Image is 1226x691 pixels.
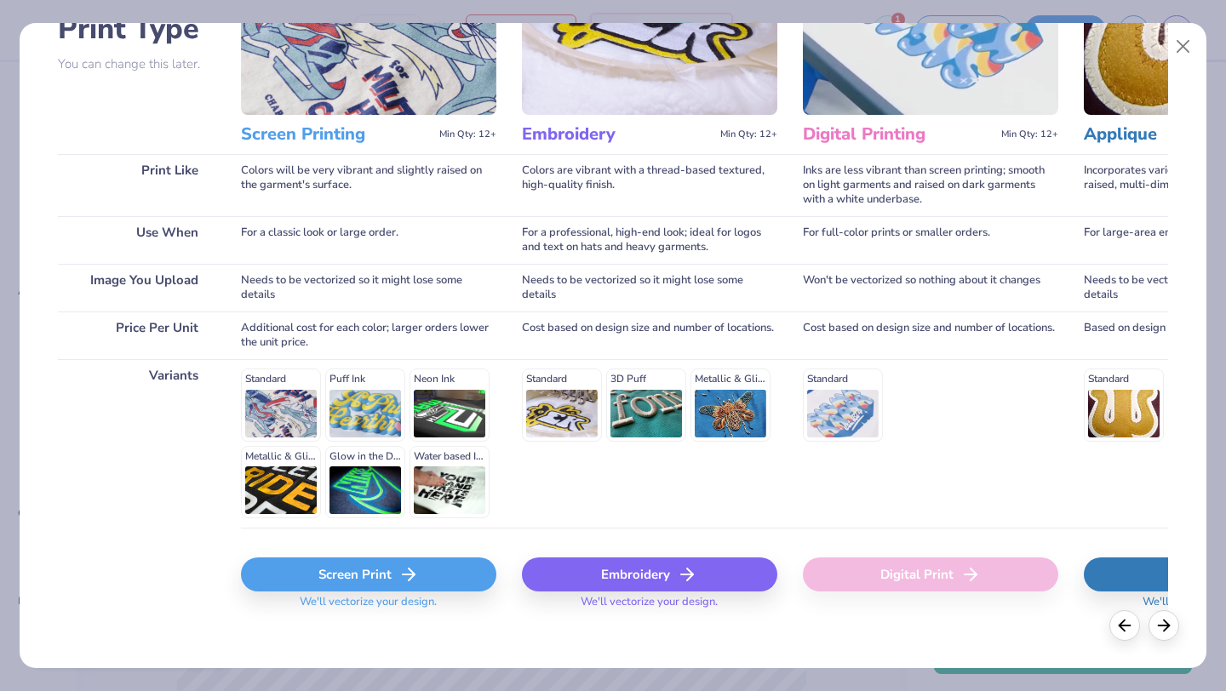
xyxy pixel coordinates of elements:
div: Screen Print [241,557,496,591]
h3: Screen Printing [241,123,433,146]
span: Min Qty: 12+ [720,128,777,140]
span: Min Qty: 12+ [439,128,496,140]
div: Price Per Unit [58,311,215,359]
div: Colors will be very vibrant and slightly raised on the garment's surface. [241,154,496,216]
span: We'll vectorize your design. [293,595,444,620]
div: For a classic look or large order. [241,216,496,264]
div: Cost based on design size and number of locations. [522,311,777,359]
span: Min Qty: 12+ [1001,128,1058,140]
div: Use When [58,216,215,264]
button: Close [1167,31,1200,63]
div: Inks are less vibrant than screen printing; smooth on light garments and raised on dark garments ... [803,154,1058,216]
div: Needs to be vectorized so it might lose some details [522,264,777,311]
div: For a professional, high-end look; ideal for logos and text on hats and heavy garments. [522,216,777,264]
h3: Embroidery [522,123,713,146]
span: We'll vectorize your design. [574,595,725,620]
div: Variants [58,359,215,528]
p: You can change this later. [58,57,215,71]
div: Additional cost for each color; larger orders lower the unit price. [241,311,496,359]
div: Digital Print [803,557,1058,591]
div: Image You Upload [58,264,215,311]
div: Embroidery [522,557,777,591]
div: Print Like [58,154,215,216]
div: For full-color prints or smaller orders. [803,216,1058,264]
h3: Digital Printing [803,123,994,146]
div: Cost based on design size and number of locations. [803,311,1058,359]
div: Won't be vectorized so nothing about it changes [803,264,1058,311]
div: Colors are vibrant with a thread-based textured, high-quality finish. [522,154,777,216]
div: Needs to be vectorized so it might lose some details [241,264,496,311]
